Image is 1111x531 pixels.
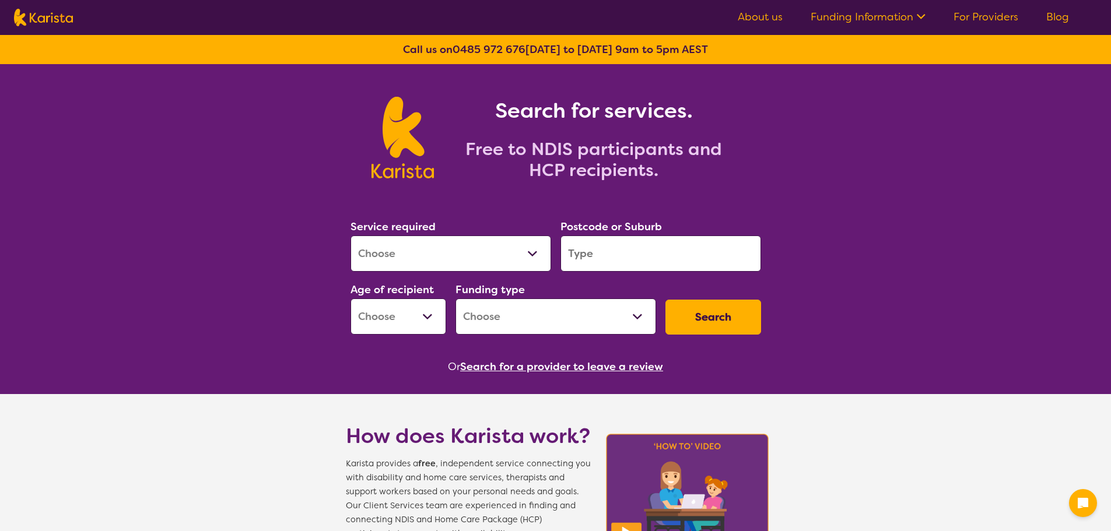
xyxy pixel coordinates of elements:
button: Search [665,300,761,335]
input: Type [560,235,761,272]
b: Call us on [DATE] to [DATE] 9am to 5pm AEST [403,43,708,57]
h1: How does Karista work? [346,422,591,450]
h2: Free to NDIS participants and HCP recipients. [448,139,740,181]
a: 0485 972 676 [453,43,525,57]
label: Age of recipient [351,283,434,297]
span: Or [448,358,460,375]
a: For Providers [954,10,1018,24]
label: Funding type [455,283,525,297]
a: About us [738,10,783,24]
button: Search for a provider to leave a review [460,358,663,375]
b: free [418,458,436,469]
img: Karista logo [14,9,73,26]
a: Funding Information [811,10,926,24]
img: Karista logo [371,97,434,178]
label: Postcode or Suburb [560,220,662,234]
h1: Search for services. [448,97,740,125]
a: Blog [1046,10,1069,24]
label: Service required [351,220,436,234]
